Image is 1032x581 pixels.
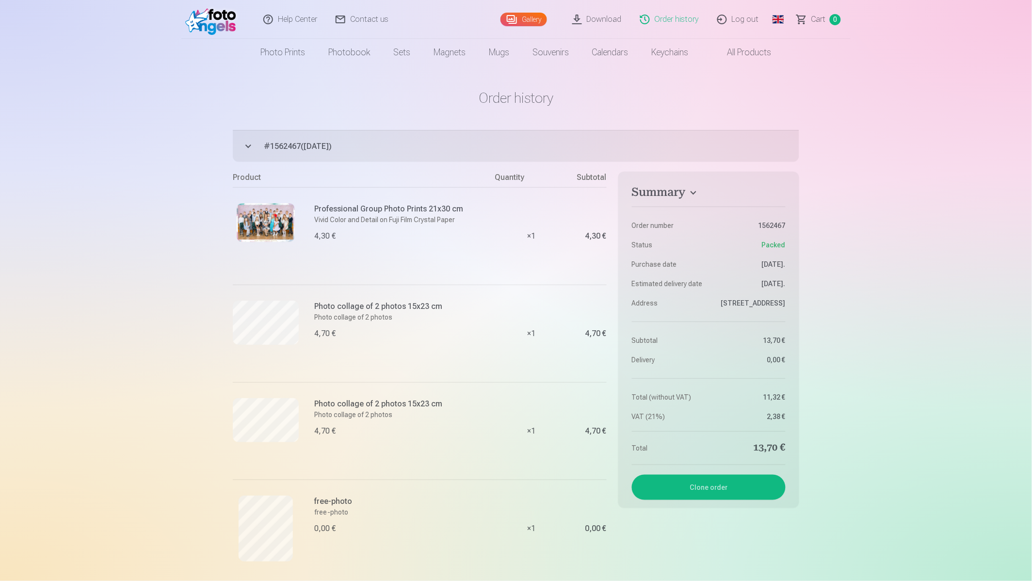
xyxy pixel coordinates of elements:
[713,412,786,421] dd: 2,38 €
[632,392,704,402] dt: Total (without VAT)
[632,221,704,230] dt: Order number
[811,14,826,25] span: Сart
[314,328,336,339] div: 4,70 €
[713,259,786,269] dd: [DATE].
[314,523,336,534] div: 0,00 €
[632,298,704,308] dt: Address
[580,39,640,66] a: Calendars
[233,172,495,187] div: Product
[477,39,521,66] a: Mugs
[314,507,489,517] p: free-photo
[422,39,477,66] a: Magnets
[314,301,489,312] h6: Photo collage of 2 photos 15x23 cm
[585,331,607,337] div: 4,70 €
[762,240,786,250] span: Packed
[233,130,799,162] button: #1562467([DATE])
[382,39,422,66] a: Sets
[713,336,786,345] dd: 13,70 €
[233,89,799,107] h1: Order history
[495,382,568,480] div: × 1
[700,39,783,66] a: All products
[632,259,704,269] dt: Purchase date
[585,428,607,434] div: 4,70 €
[314,215,489,225] p: Vivid Color and Detail on Fuji Film Crystal Paper
[568,172,607,187] div: Subtotal
[632,240,704,250] dt: Status
[495,480,568,577] div: × 1
[521,39,580,66] a: Souvenirs
[314,496,489,507] h6: free-photo
[713,441,786,455] dd: 13,70 €
[585,526,607,532] div: 0,00 €
[185,4,241,35] img: /fa1
[713,392,786,402] dd: 11,32 €
[314,410,489,420] p: Photo collage of 2 photos
[632,412,704,421] dt: VAT (21%)
[585,233,607,239] div: 4,30 €
[713,221,786,230] dd: 1562467
[495,285,568,382] div: × 1
[314,425,336,437] div: 4,70 €
[640,39,700,66] a: Keychains
[314,203,489,215] h6: Professional Group Photo Prints 21x30 cm
[830,14,841,25] span: 0
[632,355,704,365] dt: Delivery
[500,13,547,26] a: Gallery
[249,39,317,66] a: Photo prints
[264,141,799,152] span: # 1562467 ( [DATE] )
[713,279,786,289] dd: [DATE].
[314,398,489,410] h6: Photo collage of 2 photos 15x23 cm
[713,355,786,365] dd: 0,00 €
[317,39,382,66] a: Photobook
[495,172,568,187] div: Quantity
[632,475,786,500] button: Clone order
[632,185,786,203] button: Summary
[314,230,336,242] div: 4,30 €
[314,312,489,322] p: Photo collage of 2 photos
[495,187,568,285] div: × 1
[632,336,704,345] dt: Subtotal
[632,441,704,455] dt: Total
[713,298,786,308] dd: [STREET_ADDRESS]
[632,279,704,289] dt: Estimated delivery date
